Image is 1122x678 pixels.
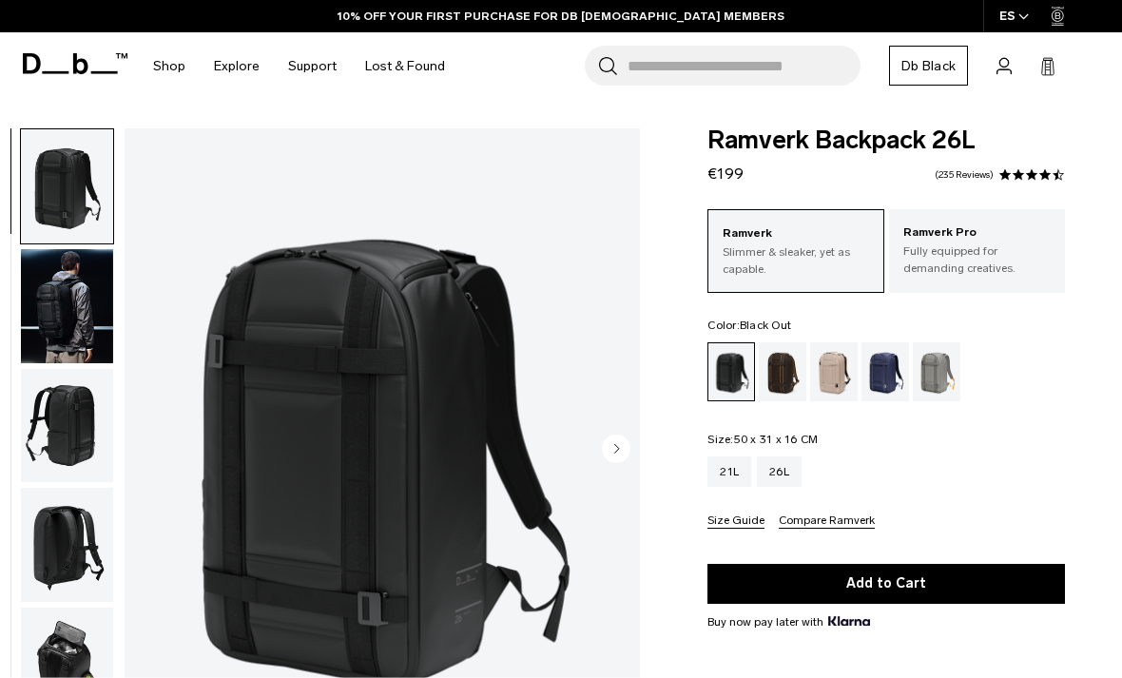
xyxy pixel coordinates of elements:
[707,434,818,445] legend: Size:
[602,435,630,467] button: Next slide
[828,616,869,626] img: {"height" => 20, "alt" => "Klarna"}
[740,319,791,332] span: Black Out
[153,32,185,100] a: Shop
[21,369,113,483] img: Ramverk Backpack 26L Black Out
[707,613,869,630] span: Buy now pay later with
[707,128,1065,153] span: Ramverk Backpack 26L
[21,488,113,602] img: Ramverk Backpack 26L Black Out
[365,32,445,100] a: Lost & Found
[723,243,868,278] p: Slimmer & sleaker, yet as capable.
[214,32,260,100] a: Explore
[20,487,114,603] button: Ramverk Backpack 26L Black Out
[139,32,459,100] nav: Main Navigation
[20,128,114,244] button: Ramverk Backpack 26L Black Out
[861,342,909,401] a: Blue Hour
[21,129,113,243] img: Ramverk Backpack 26L Black Out
[889,209,1065,291] a: Ramverk Pro Fully equipped for demanding creatives.
[707,165,744,183] span: €199
[757,456,802,487] a: 26L
[759,342,806,401] a: Espresso
[734,433,819,446] span: 50 x 31 x 16 CM
[913,342,960,401] a: Sand Grey
[20,368,114,484] button: Ramverk Backpack 26L Black Out
[935,170,994,180] a: 235 reviews
[723,224,868,243] p: Ramverk
[20,248,114,364] button: Ramverk Backpack 26L Black Out
[707,514,764,529] button: Size Guide
[21,249,113,363] img: Ramverk Backpack 26L Black Out
[707,342,755,401] a: Black Out
[707,456,751,487] a: 21L
[707,320,791,331] legend: Color:
[889,46,968,86] a: Db Black
[288,32,337,100] a: Support
[903,223,1051,242] p: Ramverk Pro
[338,8,784,25] a: 10% OFF YOUR FIRST PURCHASE FOR DB [DEMOGRAPHIC_DATA] MEMBERS
[707,564,1065,604] button: Add to Cart
[810,342,858,401] a: Fogbow Beige
[779,514,875,529] button: Compare Ramverk
[903,242,1051,277] p: Fully equipped for demanding creatives.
